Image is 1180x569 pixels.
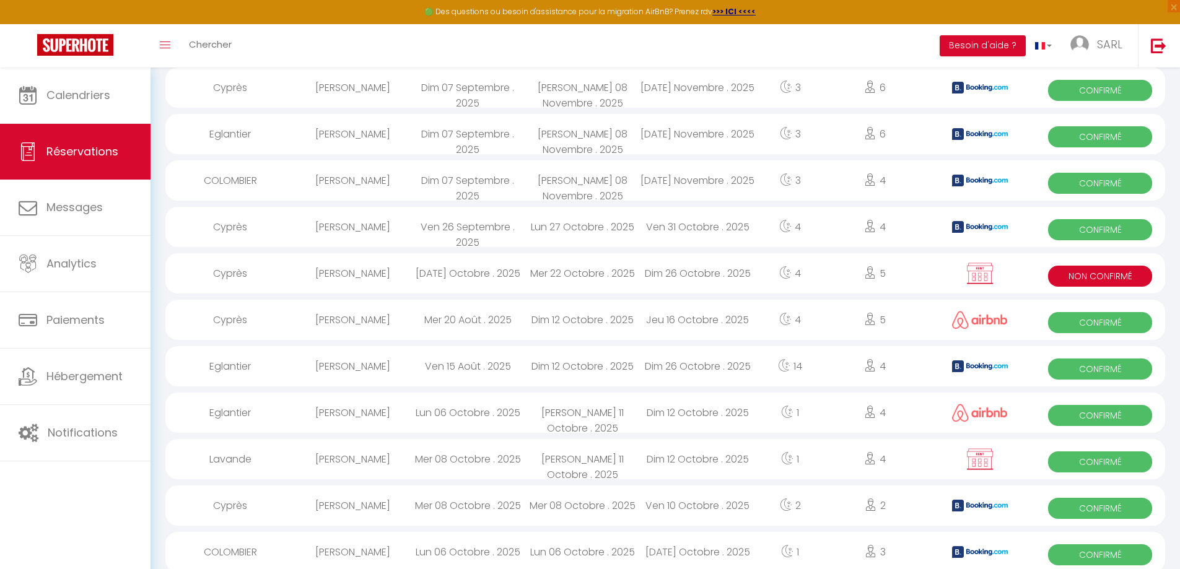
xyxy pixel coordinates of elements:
span: SARL [1097,37,1122,52]
span: Analytics [46,256,97,271]
span: Calendriers [46,87,110,103]
img: ... [1070,35,1089,54]
img: Super Booking [37,34,113,56]
button: Besoin d'aide ? [940,35,1026,56]
span: Notifications [48,425,118,440]
span: Hébergement [46,368,123,384]
img: logout [1151,38,1166,53]
a: >>> ICI <<<< [712,6,756,17]
span: Réservations [46,144,118,159]
span: Messages [46,199,103,215]
span: Paiements [46,312,105,328]
span: Chercher [189,38,232,51]
a: Chercher [180,24,241,67]
a: ... SARL [1061,24,1138,67]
